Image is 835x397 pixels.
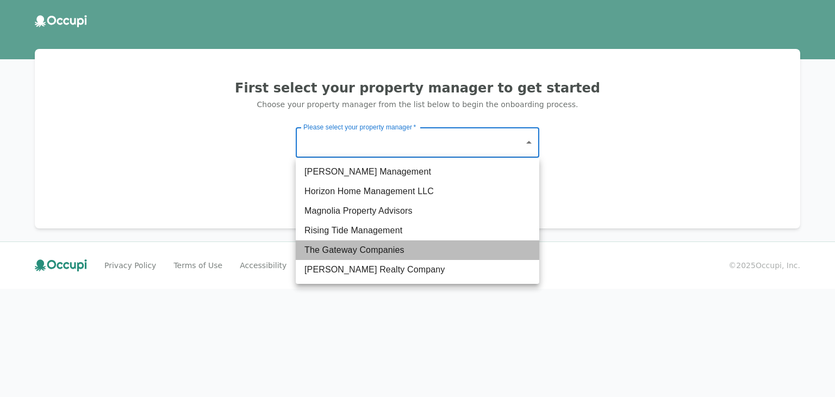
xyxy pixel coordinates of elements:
li: Horizon Home Management LLC [296,182,539,201]
li: Magnolia Property Advisors [296,201,539,221]
li: [PERSON_NAME] Management [296,162,539,182]
li: Rising Tide Management [296,221,539,240]
li: [PERSON_NAME] Realty Company [296,260,539,280]
li: The Gateway Companies [296,240,539,260]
